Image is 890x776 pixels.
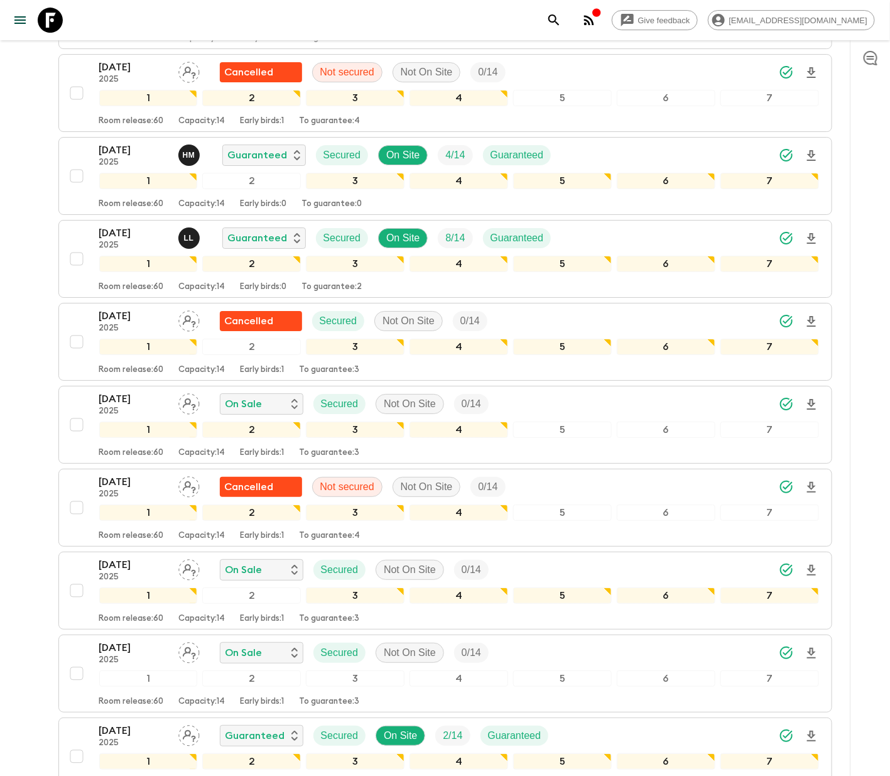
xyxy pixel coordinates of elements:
button: LL [178,227,202,249]
div: 5 [513,753,612,770]
div: 2 [202,173,301,189]
div: 6 [617,173,715,189]
p: Capacity: 14 [179,697,225,707]
div: 1 [99,173,198,189]
p: To guarantee: 3 [300,614,360,624]
div: Unable to secure [220,477,302,497]
button: [DATE]2025Hob MedinaGuaranteedSecuredOn SiteTrip FillGuaranteed1234567Room release:60Capacity:14E... [58,137,832,215]
div: Trip Fill [435,726,470,746]
div: 3 [306,256,404,272]
div: 3 [306,670,404,687]
span: Assign pack leader [178,563,200,573]
button: [DATE]2025Luis LobosGuaranteedSecuredOn SiteTrip FillGuaranteed1234567Room release:60Capacity:14E... [58,220,832,298]
div: 5 [513,256,612,272]
p: To guarantee: 4 [300,116,361,126]
p: Room release: 60 [99,282,164,292]
p: Not On Site [384,396,436,412]
p: Room release: 60 [99,199,164,209]
button: [DATE]2025Assign pack leaderOn SaleSecuredNot On SiteTrip Fill1234567Room release:60Capacity:14Ea... [58,635,832,713]
div: 7 [720,422,819,438]
span: Assign pack leader [178,314,200,324]
p: Room release: 60 [99,448,164,458]
p: Secured [320,314,357,329]
p: Early birds: 1 [241,531,285,541]
svg: Synced Successfully [779,562,794,577]
div: 7 [720,90,819,106]
p: Early birds: 1 [241,116,285,126]
div: 3 [306,90,404,106]
button: [DATE]2025Assign pack leaderUnable to secureNot securedNot On SiteTrip Fill1234567Room release:60... [58,469,832,547]
div: 6 [617,505,715,521]
div: Not secured [312,62,383,82]
p: [DATE] [99,143,168,158]
div: 5 [513,505,612,521]
span: Give feedback [631,16,697,25]
div: 7 [720,505,819,521]
div: 3 [306,587,404,604]
p: [DATE] [99,557,168,572]
div: On Site [378,228,428,248]
p: On Site [386,148,420,163]
p: 2025 [99,75,168,85]
svg: Download Onboarding [804,480,819,495]
p: Guaranteed [225,728,285,743]
div: 4 [410,256,508,272]
span: Luis Lobos [178,231,202,241]
p: On Sale [225,396,263,412]
span: Assign pack leader [178,480,200,490]
svg: Synced Successfully [779,396,794,412]
p: Capacity: 14 [179,365,225,375]
span: Assign pack leader [178,65,200,75]
button: [DATE]2025Assign pack leaderOn SaleSecuredNot On SiteTrip Fill1234567Room release:60Capacity:14Ea... [58,386,832,464]
p: Early birds: 1 [241,614,285,624]
div: 4 [410,587,508,604]
div: Not On Site [376,560,444,580]
div: Secured [312,311,365,331]
svg: Synced Successfully [779,148,794,163]
div: 5 [513,339,612,355]
p: 0 / 14 [462,396,481,412]
div: 6 [617,753,715,770]
div: Not On Site [376,643,444,663]
div: 7 [720,670,819,687]
p: 2025 [99,407,168,417]
a: Give feedback [612,10,698,30]
div: 4 [410,670,508,687]
div: 3 [306,505,404,521]
div: 4 [410,90,508,106]
div: Unable to secure [220,62,302,82]
p: Not On Site [384,645,436,660]
p: On Site [384,728,417,743]
div: Secured [316,145,369,165]
div: 6 [617,422,715,438]
div: Trip Fill [453,311,487,331]
p: Secured [321,645,359,660]
svg: Download Onboarding [804,646,819,661]
div: [EMAIL_ADDRESS][DOMAIN_NAME] [708,10,875,30]
p: To guarantee: 2 [302,282,362,292]
div: Not On Site [376,394,444,414]
div: Trip Fill [454,560,489,580]
p: Room release: 60 [99,116,164,126]
p: Secured [321,562,359,577]
p: [DATE] [99,60,168,75]
p: [DATE] [99,309,168,324]
p: Not On Site [383,314,435,329]
div: 6 [617,587,715,604]
div: 3 [306,753,404,770]
svg: Synced Successfully [779,645,794,660]
div: Trip Fill [470,62,505,82]
div: Not secured [312,477,383,497]
div: Secured [316,228,369,248]
button: [DATE]2025Assign pack leaderOn SaleSecuredNot On SiteTrip Fill1234567Room release:60Capacity:14Ea... [58,552,832,630]
p: 0 / 14 [462,562,481,577]
p: 2025 [99,655,168,665]
svg: Synced Successfully [779,479,794,495]
div: Secured [313,394,366,414]
p: Capacity: 14 [179,448,225,458]
p: L L [184,233,194,243]
div: Trip Fill [438,145,472,165]
div: Trip Fill [470,477,505,497]
p: 2025 [99,489,168,500]
p: Not secured [320,479,374,495]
